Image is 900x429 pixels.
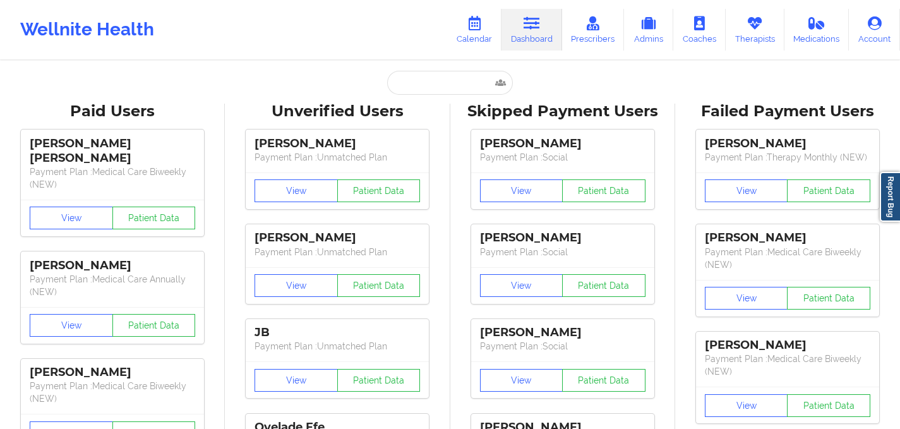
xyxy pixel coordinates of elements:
[255,274,338,297] button: View
[562,274,645,297] button: Patient Data
[255,246,420,258] p: Payment Plan : Unmatched Plan
[787,287,870,310] button: Patient Data
[30,314,113,337] button: View
[726,9,784,51] a: Therapists
[9,102,216,121] div: Paid Users
[480,325,645,340] div: [PERSON_NAME]
[480,179,563,202] button: View
[255,136,420,151] div: [PERSON_NAME]
[30,136,195,166] div: [PERSON_NAME] [PERSON_NAME]
[480,274,563,297] button: View
[255,325,420,340] div: JB
[562,369,645,392] button: Patient Data
[255,231,420,245] div: [PERSON_NAME]
[480,246,645,258] p: Payment Plan : Social
[705,287,788,310] button: View
[30,380,195,405] p: Payment Plan : Medical Care Biweekly (NEW)
[112,207,196,229] button: Patient Data
[684,102,891,121] div: Failed Payment Users
[784,9,849,51] a: Medications
[112,314,196,337] button: Patient Data
[447,9,501,51] a: Calendar
[30,207,113,229] button: View
[562,179,645,202] button: Patient Data
[562,9,625,51] a: Prescribers
[337,274,421,297] button: Patient Data
[705,353,870,378] p: Payment Plan : Medical Care Biweekly (NEW)
[255,179,338,202] button: View
[255,369,338,392] button: View
[480,136,645,151] div: [PERSON_NAME]
[234,102,441,121] div: Unverified Users
[480,340,645,353] p: Payment Plan : Social
[705,246,870,271] p: Payment Plan : Medical Care Biweekly (NEW)
[624,9,673,51] a: Admins
[459,102,666,121] div: Skipped Payment Users
[673,9,726,51] a: Coaches
[480,151,645,164] p: Payment Plan : Social
[787,394,870,417] button: Patient Data
[30,166,195,191] p: Payment Plan : Medical Care Biweekly (NEW)
[337,369,421,392] button: Patient Data
[705,338,870,353] div: [PERSON_NAME]
[705,394,788,417] button: View
[705,231,870,245] div: [PERSON_NAME]
[30,258,195,273] div: [PERSON_NAME]
[787,179,870,202] button: Patient Data
[30,365,195,380] div: [PERSON_NAME]
[255,151,420,164] p: Payment Plan : Unmatched Plan
[501,9,562,51] a: Dashboard
[880,172,900,222] a: Report Bug
[705,151,870,164] p: Payment Plan : Therapy Monthly (NEW)
[255,340,420,353] p: Payment Plan : Unmatched Plan
[849,9,900,51] a: Account
[705,179,788,202] button: View
[705,136,870,151] div: [PERSON_NAME]
[480,231,645,245] div: [PERSON_NAME]
[480,369,563,392] button: View
[337,179,421,202] button: Patient Data
[30,273,195,298] p: Payment Plan : Medical Care Annually (NEW)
